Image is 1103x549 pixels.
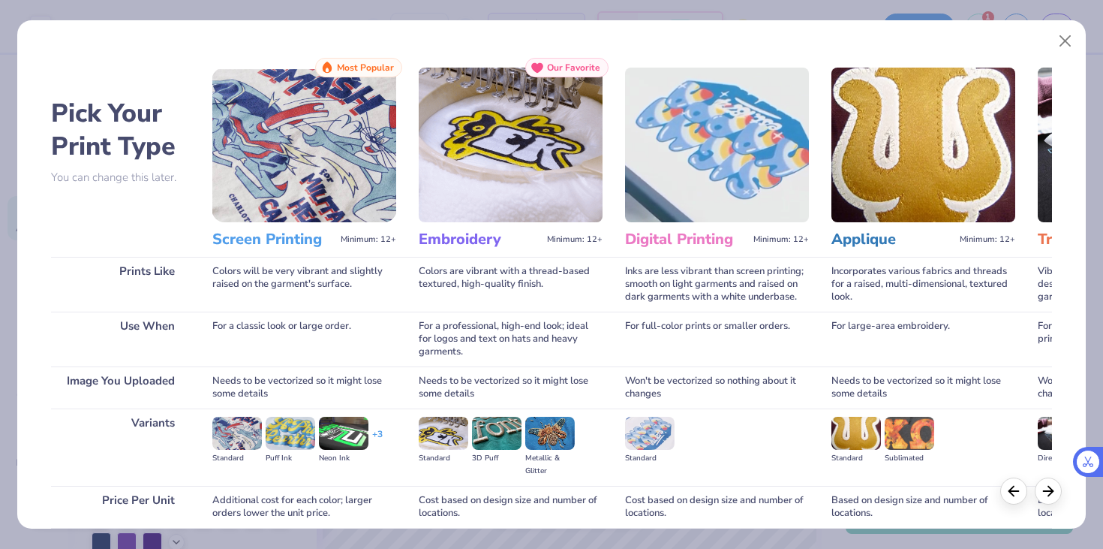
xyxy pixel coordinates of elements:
div: Prints Like [51,257,190,312]
img: 3D Puff [472,417,521,450]
h3: Digital Printing [625,230,747,249]
img: Standard [419,417,468,450]
span: Minimum: 12+ [960,234,1015,245]
div: Puff Ink [266,452,315,465]
div: Cost based on design size and number of locations. [625,486,809,528]
div: For full-color prints or smaller orders. [625,312,809,367]
img: Neon Ink [319,417,368,450]
div: Based on design size and number of locations. [831,486,1015,528]
span: Minimum: 12+ [753,234,809,245]
span: Minimum: 12+ [341,234,396,245]
div: 3D Puff [472,452,521,465]
img: Standard [831,417,881,450]
img: Digital Printing [625,68,809,222]
div: For a professional, high-end look; ideal for logos and text on hats and heavy garments. [419,312,603,367]
span: Our Favorite [547,62,600,73]
p: You can change this later. [51,171,190,184]
div: Additional cost for each color; larger orders lower the unit price. [212,486,396,528]
div: Needs to be vectorized so it might lose some details [831,367,1015,409]
h3: Applique [831,230,954,249]
div: For large-area embroidery. [831,312,1015,367]
div: Standard [419,452,468,465]
img: Puff Ink [266,417,315,450]
img: Direct-to-film [1038,417,1087,450]
div: Won't be vectorized so nothing about it changes [625,367,809,409]
span: Most Popular [337,62,394,73]
div: Image You Uploaded [51,367,190,409]
div: Standard [625,452,675,465]
div: Neon Ink [319,452,368,465]
div: Direct-to-film [1038,452,1087,465]
div: Inks are less vibrant than screen printing; smooth on light garments and raised on dark garments ... [625,257,809,312]
div: Standard [212,452,262,465]
div: For a classic look or large order. [212,312,396,367]
img: Embroidery [419,68,603,222]
div: Colors will be very vibrant and slightly raised on the garment's surface. [212,257,396,312]
div: Sublimated [885,452,934,465]
h2: Pick Your Print Type [51,97,190,163]
h3: Embroidery [419,230,541,249]
img: Standard [212,417,262,450]
img: Sublimated [885,417,934,450]
img: Screen Printing [212,68,396,222]
div: Standard [831,452,881,465]
div: Colors are vibrant with a thread-based textured, high-quality finish. [419,257,603,312]
div: Price Per Unit [51,486,190,528]
img: Standard [625,417,675,450]
div: Needs to be vectorized so it might lose some details [419,367,603,409]
div: Variants [51,409,190,486]
img: Applique [831,68,1015,222]
button: Close [1051,27,1080,56]
div: + 3 [372,428,383,454]
div: Needs to be vectorized so it might lose some details [212,367,396,409]
div: Cost based on design size and number of locations. [419,486,603,528]
div: Metallic & Glitter [525,452,575,478]
div: Incorporates various fabrics and threads for a raised, multi-dimensional, textured look. [831,257,1015,312]
span: Minimum: 12+ [547,234,603,245]
h3: Screen Printing [212,230,335,249]
div: Use When [51,312,190,367]
img: Metallic & Glitter [525,417,575,450]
